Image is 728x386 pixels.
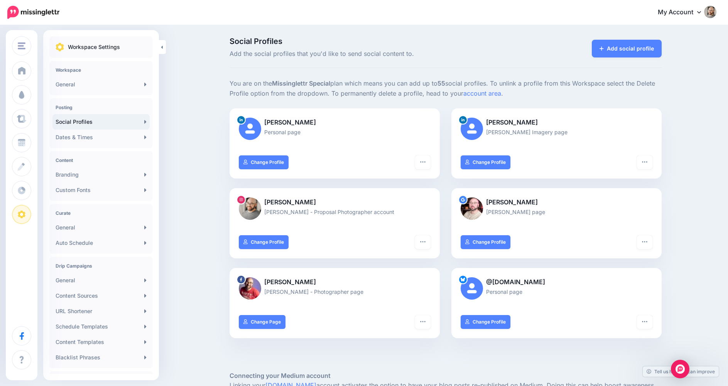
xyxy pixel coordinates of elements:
[56,67,147,73] h4: Workspace
[461,235,510,249] a: Change Profile
[56,157,147,163] h4: Content
[52,167,150,182] a: Branding
[7,6,59,19] img: Missinglettr
[461,118,483,140] img: user_default_image.png
[650,3,716,22] a: My Account
[461,207,652,216] p: [PERSON_NAME] page
[52,114,150,130] a: Social Profiles
[463,89,501,97] a: account area
[461,287,652,296] p: Personal page
[52,334,150,350] a: Content Templates
[68,42,120,52] p: Workspace Settings
[230,79,662,99] p: You are on the plan which means you can add up to social profiles. To unlink a profile from this ...
[52,350,150,365] a: Blacklist Phrases
[52,273,150,288] a: General
[671,360,689,378] div: Open Intercom Messenger
[239,277,431,287] p: [PERSON_NAME]
[239,155,289,169] a: Change Profile
[239,128,431,137] p: Personal page
[461,277,483,300] img: user_default_image.png
[461,197,483,220] img: AAcHTtcBCNpun1ljofrCfxvntSGaKB98Cg21hlB6M2CMCh6FLNZIs96-c-77424.png
[56,43,64,51] img: settings.png
[239,207,431,216] p: [PERSON_NAME] - Proposal Photographer account
[239,277,261,300] img: 293272096_733569317667790_8278646181461342538_n-bsa134236.jpg
[461,197,652,207] p: [PERSON_NAME]
[52,130,150,145] a: Dates & Times
[230,371,662,381] h5: Connecting your Medium account
[230,49,514,59] span: Add the social profiles that you'd like to send social content to.
[56,263,147,269] h4: Drip Campaigns
[239,287,431,296] p: [PERSON_NAME] - Photographer page
[239,197,261,220] img: 367970769_252280834413667_3871055010744689418_n-bsa134239.jpg
[52,182,150,198] a: Custom Fonts
[643,366,719,377] a: Tell us how we can improve
[592,40,662,57] a: Add social profile
[461,118,652,128] p: [PERSON_NAME]
[461,128,652,137] p: [PERSON_NAME] Imagery page
[52,235,150,251] a: Auto Schedule
[239,315,285,329] a: Change Page
[52,303,150,319] a: URL Shortener
[461,155,510,169] a: Change Profile
[239,197,431,207] p: [PERSON_NAME]
[18,42,25,49] img: menu.png
[56,210,147,216] h4: Curate
[52,220,150,235] a: General
[230,37,514,45] span: Social Profiles
[461,315,510,329] a: Change Profile
[239,118,261,140] img: user_default_image.png
[239,118,431,128] p: [PERSON_NAME]
[52,77,150,92] a: General
[56,105,147,110] h4: Posting
[239,235,289,249] a: Change Profile
[437,79,445,87] b: 55
[272,79,330,87] b: Missinglettr Special
[52,319,150,334] a: Schedule Templates
[461,277,652,287] p: @[DOMAIN_NAME]
[52,288,150,303] a: Content Sources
